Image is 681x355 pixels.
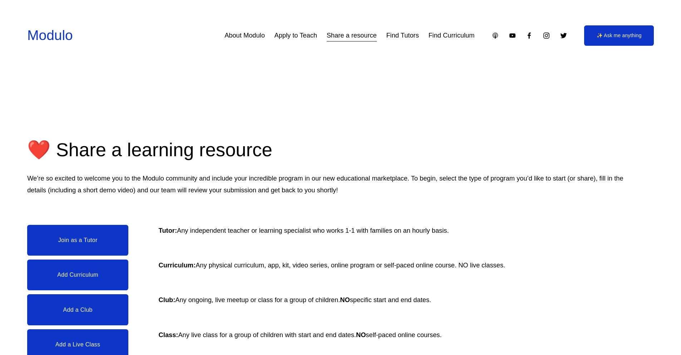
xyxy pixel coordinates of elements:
[428,29,474,42] a: Find Curriculum
[543,32,550,39] a: Instagram
[27,173,627,196] p: We’re so excited to welcome you to the Modulo community and include your incredible program in ou...
[27,28,73,43] a: Modulo
[509,32,516,39] a: YouTube
[27,138,417,162] h2: ❤️ Share a learning resource
[27,260,128,290] a: Add Curriculum
[224,29,265,42] a: About Modulo
[159,294,575,306] p: Any ongoing, live meetup or class for a group of children. specific start and end dates.
[560,32,567,39] a: Twitter
[275,29,317,42] a: Apply to Teach
[159,331,178,339] strong: Class:
[159,296,176,304] strong: Club:
[159,261,196,269] strong: Curriculum:
[525,32,533,39] a: Facebook
[356,331,366,339] strong: NO
[159,260,549,271] p: Any physical curriculum, app, kit, video series, online program or self-paced online course. NO l...
[27,225,128,256] a: Join as a Tutor
[340,296,350,304] strong: NO
[327,29,377,42] a: Share a resource
[492,32,499,39] a: Apple Podcasts
[386,29,419,42] a: Find Tutors
[159,225,523,237] p: Any independent teacher or learning specialist who works 1-1 with families on an hourly basis.
[27,294,128,325] a: Add a Club
[159,227,177,234] strong: Tutor:
[159,329,549,341] p: Any live class for a group of children with start and end dates. self-paced online courses.
[584,25,654,46] a: ✨ Ask me anything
